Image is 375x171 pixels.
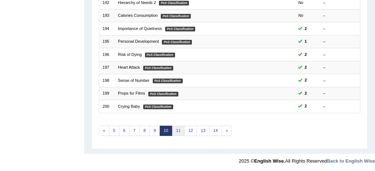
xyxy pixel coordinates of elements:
a: 12 [184,126,197,136]
em: PoS Classification [145,53,175,57]
a: Personal Development [118,39,159,43]
a: Importance of Quietness [118,26,162,31]
a: Risk of Dying [118,52,142,57]
a: « [99,126,109,136]
em: PoS Classification [143,66,173,71]
div: – [323,13,357,19]
a: Back to English Wise [327,158,375,164]
em: PoS Classification [161,14,191,19]
td: 195 [99,35,115,48]
a: 5 [109,126,119,136]
div: 2025 © All Rights Reserved [239,154,375,164]
a: 8 [139,126,150,136]
span: You can still take this question [302,52,309,58]
span: You can still take this question [302,103,309,110]
td: 197 [99,61,115,74]
span: You can still take this question [302,38,309,45]
td: 196 [99,48,115,61]
div: – [323,39,357,45]
em: PoS Classification [143,104,173,109]
a: 7 [129,126,140,136]
span: You can still take this question [302,26,309,32]
em: No [298,0,303,5]
div: – [323,104,357,110]
span: You can still take this question [302,77,309,84]
div: – [323,65,357,71]
span: You can still take this question [302,90,309,97]
a: Heart Attack [118,65,140,69]
a: 9 [149,126,160,136]
em: PoS Classification [165,27,195,31]
em: PoS Classification [159,1,189,5]
td: 198 [99,74,115,87]
div: – [323,26,357,32]
a: Hierarchy of Needs 2 [118,0,156,5]
em: PoS Classification [153,79,183,83]
a: Sense of Number [118,78,149,83]
em: PoS Classification [148,92,178,96]
a: 11 [172,126,185,136]
a: 6 [119,126,130,136]
a: Props for Films [118,91,145,95]
a: » [222,126,232,136]
td: 200 [99,100,115,113]
em: No [298,13,303,18]
a: Crying Baby [118,104,140,109]
a: Calories Consumption [118,13,158,18]
a: 10 [160,126,172,136]
div: – [323,52,357,58]
strong: English Wise. [254,158,285,164]
td: 193 [99,9,115,22]
div: – [323,78,357,84]
a: 13 [197,126,209,136]
td: 199 [99,87,115,100]
td: 194 [99,22,115,35]
a: 14 [209,126,222,136]
em: PoS Classification [162,40,192,45]
div: – [323,91,357,96]
span: You can still take this question [302,64,309,71]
